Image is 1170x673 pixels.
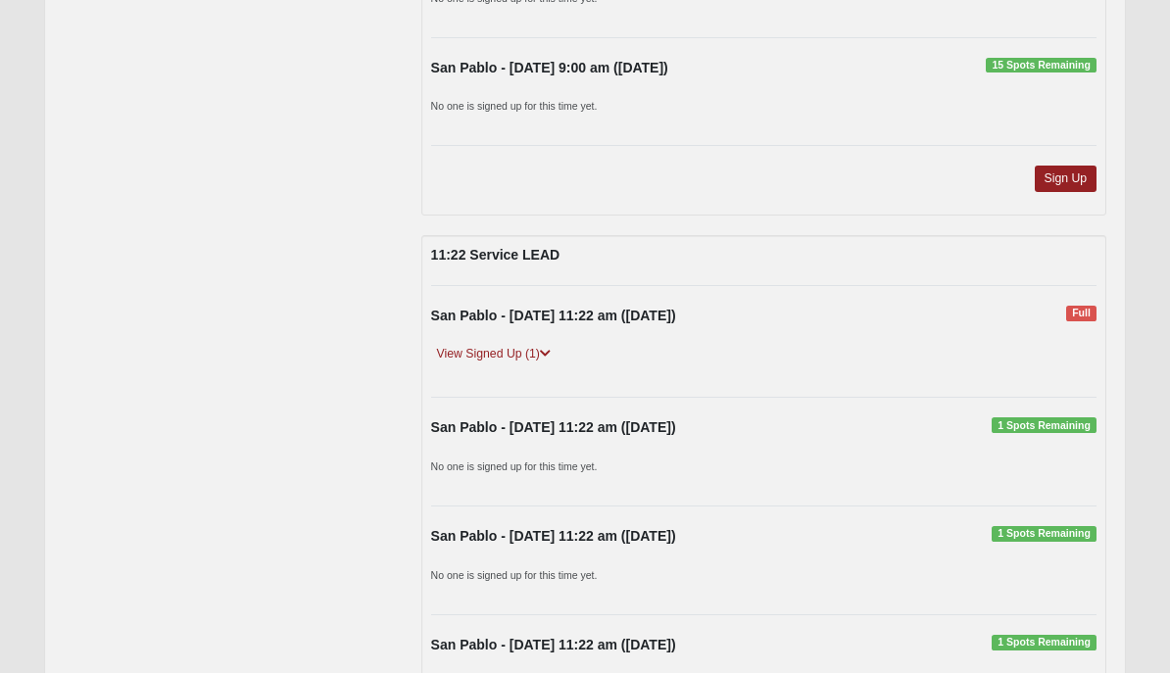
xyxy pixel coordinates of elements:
[992,635,1097,650] span: 1 Spots Remaining
[431,100,598,112] small: No one is signed up for this time yet.
[1066,306,1097,321] span: Full
[431,247,561,263] strong: 11:22 Service LEAD
[431,528,676,544] strong: San Pablo - [DATE] 11:22 am ([DATE])
[431,344,557,364] a: View Signed Up (1)
[431,460,598,472] small: No one is signed up for this time yet.
[431,419,676,435] strong: San Pablo - [DATE] 11:22 am ([DATE])
[986,58,1097,73] span: 15 Spots Remaining
[1035,166,1097,192] a: Sign Up
[431,637,676,652] strong: San Pablo - [DATE] 11:22 am ([DATE])
[431,60,668,75] strong: San Pablo - [DATE] 9:00 am ([DATE])
[431,308,676,323] strong: San Pablo - [DATE] 11:22 am ([DATE])
[992,526,1097,542] span: 1 Spots Remaining
[431,569,598,581] small: No one is signed up for this time yet.
[992,417,1097,433] span: 1 Spots Remaining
